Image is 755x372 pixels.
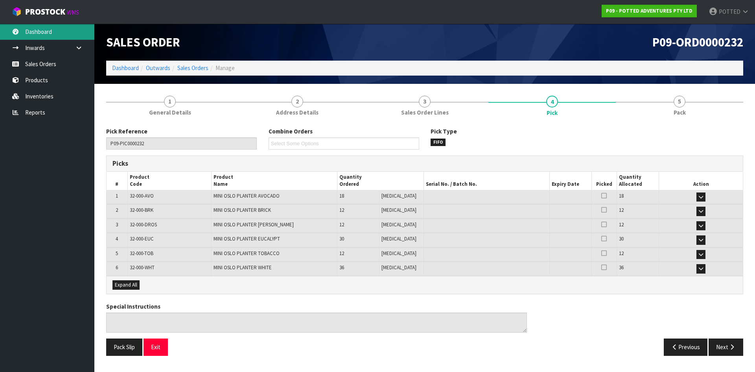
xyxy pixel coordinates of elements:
[619,221,624,228] span: 12
[431,139,446,146] span: FIFO
[116,250,118,257] span: 5
[652,34,743,50] span: P09-ORD0000232
[269,127,313,135] label: Combine Orders
[106,339,142,355] button: Pack Slip
[214,250,280,257] span: MINI OSLO PLANTER TOBACCO
[709,339,743,355] button: Next
[146,64,170,72] a: Outwards
[619,207,624,213] span: 12
[115,281,137,288] span: Expand All
[619,192,624,199] span: 18
[339,235,344,242] span: 30
[164,96,176,107] span: 1
[112,160,419,167] h3: Picks
[381,250,416,257] span: [MEDICAL_DATA]
[127,172,211,190] th: Product Code
[177,64,208,72] a: Sales Orders
[130,192,154,199] span: 32-000-AVO
[546,96,558,107] span: 4
[619,235,624,242] span: 30
[116,221,118,228] span: 3
[130,221,157,228] span: 32-000-DROS
[401,108,449,117] span: Sales Order Lines
[214,207,271,213] span: MINI OSLO PLANTER BRICK
[116,235,118,242] span: 4
[276,108,319,117] span: Address Details
[339,207,344,213] span: 12
[381,221,416,228] span: [MEDICAL_DATA]
[381,264,416,271] span: [MEDICAL_DATA]
[291,96,303,107] span: 2
[116,264,118,271] span: 6
[606,7,692,14] strong: P09 - POTTED ADVENTURES PTY LTD
[130,264,155,271] span: 32-000-WHT
[149,108,191,117] span: General Details
[67,9,79,16] small: WMS
[339,221,344,228] span: 12
[130,235,154,242] span: 32-000-EUC
[596,181,612,187] span: Picked
[107,172,127,190] th: #
[424,172,549,190] th: Serial No. / Batch No.
[549,172,591,190] th: Expiry Date
[337,172,424,190] th: Quantity Ordered
[664,339,708,355] button: Previous
[214,221,294,228] span: MINI OSLO PLANTER [PERSON_NAME]
[719,8,740,15] span: POTTED
[674,96,685,107] span: 5
[116,207,118,213] span: 2
[659,172,743,190] th: Action
[106,34,180,50] span: Sales Order
[674,108,686,117] span: Pack
[116,192,118,199] span: 1
[106,121,743,362] span: Pick
[617,172,659,190] th: Quantity Allocated
[619,250,624,257] span: 12
[106,302,160,311] label: Special Instructions
[215,64,235,72] span: Manage
[381,207,416,213] span: [MEDICAL_DATA]
[619,264,624,271] span: 36
[112,280,140,290] button: Expand All
[25,7,65,17] span: ProStock
[212,172,337,190] th: Product Name
[339,264,344,271] span: 36
[339,250,344,257] span: 12
[381,192,416,199] span: [MEDICAL_DATA]
[547,109,558,117] span: Pick
[130,207,153,213] span: 32-000-BRK
[431,127,457,135] label: Pick Type
[419,96,431,107] span: 3
[214,264,272,271] span: MINI OSLO PLANTER WHITE
[12,7,22,17] img: cube-alt.png
[214,192,280,199] span: MINI OSLO PLANTER AVOCADO
[130,250,153,257] span: 32-000-TOB
[106,127,147,135] label: Pick Reference
[144,339,168,355] button: Exit
[112,64,139,72] a: Dashboard
[214,235,280,242] span: MINI OSLO PLANTER EUCALYPT
[339,192,344,199] span: 18
[381,235,416,242] span: [MEDICAL_DATA]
